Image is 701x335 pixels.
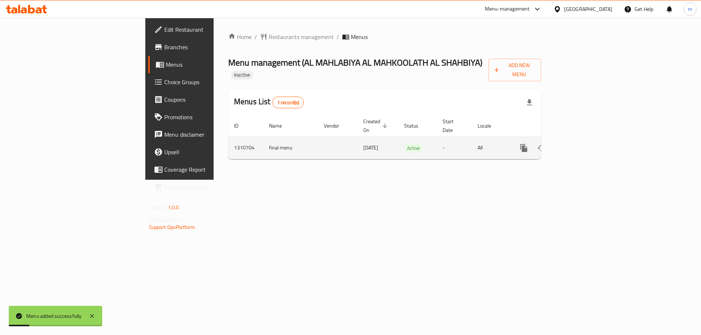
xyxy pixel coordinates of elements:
button: Add New Menu [489,59,541,81]
span: Name [269,121,291,130]
span: ID [234,121,248,130]
td: final menu [263,137,318,159]
span: Add New Menu [494,61,536,79]
span: Menus [166,60,257,69]
a: Edit Restaurant [148,21,263,38]
span: Status [404,121,428,130]
a: Coupons [148,91,263,108]
span: m [688,5,692,13]
div: Total records count [272,97,304,108]
a: Restaurants management [260,32,334,41]
span: Active [404,144,423,152]
span: 1 record(s) [273,99,304,106]
th: Actions [509,115,591,137]
span: Version: [149,203,167,212]
div: [GEOGRAPHIC_DATA] [564,5,612,13]
li: / [337,32,339,41]
span: Locale [478,121,501,130]
a: Coverage Report [148,161,263,178]
span: Menus [351,32,368,41]
span: Coupons [164,95,257,104]
td: - [437,137,472,159]
span: 1.0.0 [168,203,179,212]
span: Choice Groups [164,78,257,86]
table: enhanced table [228,115,591,159]
span: Start Date [443,117,463,135]
span: Branches [164,43,257,51]
td: All [472,137,509,159]
div: Menu-management [485,5,530,13]
span: Edit Restaurant [164,25,257,34]
a: Grocery Checklist [148,178,263,196]
a: Choice Groups [148,73,263,91]
a: Menu disclaimer [148,126,263,143]
span: Menu disclaimer [164,130,257,139]
h2: Menus List [234,96,304,108]
a: Branches [148,38,263,56]
span: Vendor [324,121,349,130]
span: Coverage Report [164,165,257,174]
a: Support.OpsPlatform [149,222,195,232]
span: Get support on: [149,215,183,225]
span: Menu management ( AL MAHLABIYA AL MAHKOOLATH AL SHAHBIYA ) [228,54,482,71]
span: [DATE] [363,143,378,152]
span: Created On [363,117,390,135]
span: Restaurants management [269,32,334,41]
a: Upsell [148,143,263,161]
span: Upsell [164,148,257,156]
span: Grocery Checklist [164,183,257,191]
a: Menus [148,56,263,73]
button: more [515,139,533,157]
div: Menu added successfully [26,312,82,320]
a: Promotions [148,108,263,126]
span: Promotions [164,113,257,121]
nav: breadcrumb [228,32,541,41]
div: Export file [521,94,538,111]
